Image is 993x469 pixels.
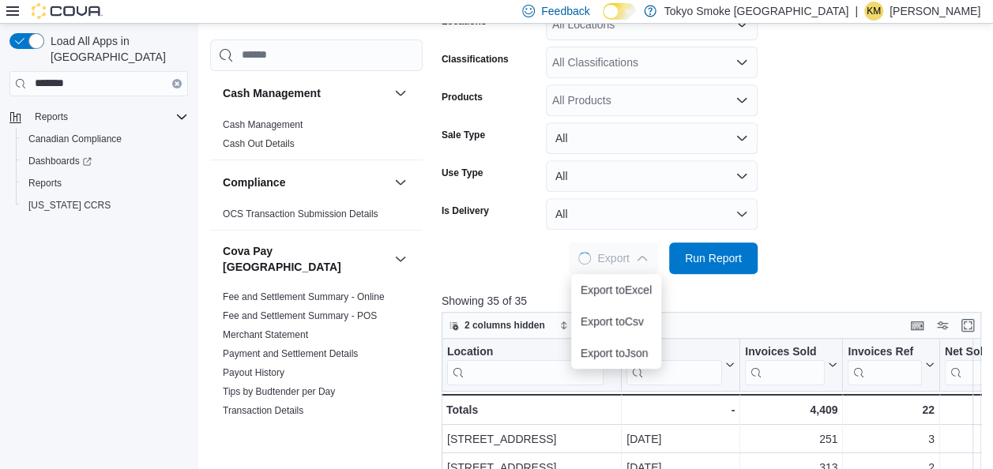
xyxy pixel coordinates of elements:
button: All [546,122,758,154]
div: Date [626,344,722,359]
button: Open list of options [735,56,748,69]
span: Reports [35,111,68,123]
div: Invoices Ref [848,344,921,385]
button: Compliance [223,174,388,190]
button: All [546,160,758,192]
div: Invoices Ref [848,344,921,359]
span: Payout History [223,366,284,379]
p: Showing 35 of 35 [442,293,987,309]
input: Dark Mode [603,3,636,20]
button: Sort fields [553,316,623,335]
button: Canadian Compliance [16,128,194,150]
button: Date [626,344,735,385]
span: Export to Excel [581,283,652,296]
span: Reports [28,177,62,189]
div: Location [447,344,604,359]
h3: Cash Management [223,85,321,101]
label: Classifications [442,53,509,66]
a: Dashboards [16,150,194,172]
button: LoadingExport [569,242,657,274]
span: Fee and Settlement Summary - Online [223,291,385,303]
div: [STREET_ADDRESS] [447,430,616,448]
span: Run Report [685,250,742,266]
button: Display options [933,316,952,335]
a: Fee and Settlement Summary - POS [223,310,377,321]
div: Invoices Sold [745,344,825,385]
div: Cova Pay [GEOGRAPHIC_DATA] [210,287,423,426]
button: Export toCsv [571,306,661,337]
span: Canadian Compliance [22,129,188,148]
a: Transaction Details [223,405,303,416]
div: - [626,400,735,419]
button: All [546,198,758,230]
label: Sale Type [442,129,485,141]
button: Cash Management [391,84,410,103]
a: Dashboards [22,152,98,171]
label: Use Type [442,167,483,179]
div: Location [447,344,604,385]
span: Cash Management [223,118,303,131]
span: Fee and Settlement Summary - POS [223,310,377,322]
button: Location [447,344,616,385]
a: Tips by Budtender per Day [223,386,335,397]
div: Date [626,344,722,385]
button: Enter fullscreen [958,316,977,335]
div: 4,409 [745,400,837,419]
button: Cova Pay [GEOGRAPHIC_DATA] [223,243,388,275]
span: Merchant Statement [223,328,308,341]
h3: Compliance [223,174,285,190]
button: Reports [3,106,194,128]
span: Export to Csv [581,315,652,328]
button: [US_STATE] CCRS [16,194,194,216]
nav: Complex example [9,99,188,257]
div: 251 [745,430,837,448]
a: Fee and Settlement Summary - Online [223,291,385,302]
div: 22 [848,400,934,419]
span: Canadian Compliance [28,133,122,145]
a: Canadian Compliance [22,129,128,148]
p: [PERSON_NAME] [890,2,980,21]
span: Loading [577,250,592,265]
button: Invoices Ref [848,344,934,385]
img: Cova [32,3,103,19]
button: Clear input [172,79,182,88]
span: Cash Out Details [223,137,295,150]
button: 2 columns hidden [442,316,551,335]
span: KM [867,2,881,21]
a: Cash Out Details [223,138,295,149]
div: Compliance [210,204,423,230]
p: Tokyo Smoke [GEOGRAPHIC_DATA] [664,2,849,21]
a: Merchant Statement [223,329,308,340]
div: 3 [848,430,934,448]
span: Export to Json [581,347,652,359]
button: Keyboard shortcuts [908,316,927,335]
a: OCS Transaction Submission Details [223,208,378,219]
button: Run Report [669,242,758,274]
span: Export [578,242,648,274]
a: [US_STATE] CCRS [22,196,117,215]
span: Dashboards [28,155,92,167]
div: [DATE] [626,430,735,448]
span: Payment and Settlement Details [223,347,358,360]
a: Payment and Settlement Details [223,348,358,359]
label: Products [442,91,483,103]
button: Cova Pay [GEOGRAPHIC_DATA] [391,250,410,268]
span: Reports [22,174,188,193]
span: 2 columns hidden [465,319,545,332]
label: Is Delivery [442,204,489,217]
button: Reports [28,107,74,126]
a: Payout History [223,367,284,378]
div: Totals [446,400,616,419]
a: Cash Management [223,119,303,130]
span: Load All Apps in [GEOGRAPHIC_DATA] [44,33,188,65]
span: Tips by Budtender per Day [223,385,335,398]
button: Export toJson [571,337,661,369]
div: Invoices Sold [745,344,825,359]
a: Reports [22,174,68,193]
button: Invoices Sold [745,344,837,385]
span: Transaction Details [223,404,303,417]
div: Cash Management [210,115,423,159]
button: Export toExcel [571,274,661,306]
